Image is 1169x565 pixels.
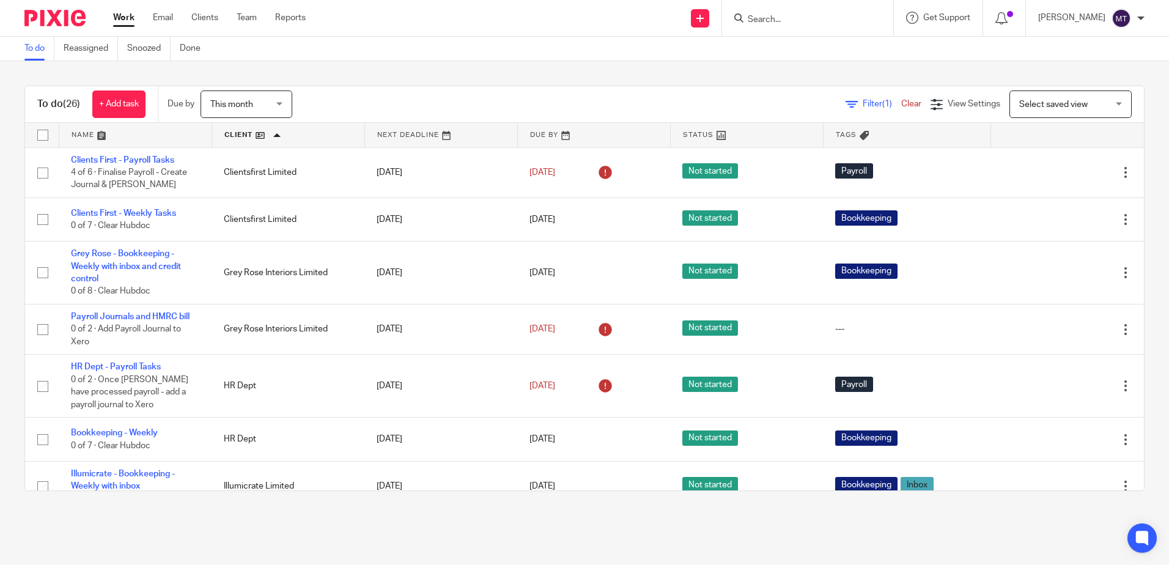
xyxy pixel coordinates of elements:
[364,198,517,241] td: [DATE]
[71,375,188,409] span: 0 of 2 · Once [PERSON_NAME] have processed payroll - add a payroll journal to Xero
[682,320,738,336] span: Not started
[127,37,171,61] a: Snoozed
[71,429,158,437] a: Bookkeeping - Weekly
[364,304,517,354] td: [DATE]
[901,100,921,108] a: Clear
[64,37,118,61] a: Reassigned
[682,264,738,279] span: Not started
[682,477,738,492] span: Not started
[835,323,979,335] div: ---
[529,168,555,177] span: [DATE]
[364,147,517,198] td: [DATE]
[191,12,218,24] a: Clients
[835,430,898,446] span: Bookkeeping
[212,461,364,511] td: Illumicrate Limited
[863,100,901,108] span: Filter
[180,37,210,61] a: Done
[836,131,857,138] span: Tags
[364,418,517,461] td: [DATE]
[1038,12,1105,24] p: [PERSON_NAME]
[882,100,892,108] span: (1)
[24,37,54,61] a: To do
[63,99,80,109] span: (26)
[835,377,873,392] span: Payroll
[237,12,257,24] a: Team
[210,100,253,109] span: This month
[901,477,934,492] span: Inbox
[71,249,181,283] a: Grey Rose - Bookkeeping - Weekly with inbox and credit control
[212,242,364,305] td: Grey Rose Interiors Limited
[71,441,150,450] span: 0 of 7 · Clear Hubdoc
[529,435,555,444] span: [DATE]
[835,477,898,492] span: Bookkeeping
[948,100,1000,108] span: View Settings
[71,470,175,490] a: Illumicrate - Bookkeeping - Weekly with inbox
[212,418,364,461] td: HR Dept
[24,10,86,26] img: Pixie
[529,482,555,490] span: [DATE]
[682,163,738,179] span: Not started
[71,168,187,190] span: 4 of 6 · Finalise Payroll - Create Journal & [PERSON_NAME]
[529,268,555,277] span: [DATE]
[364,355,517,418] td: [DATE]
[168,98,194,110] p: Due by
[71,221,150,230] span: 0 of 7 · Clear Hubdoc
[364,461,517,511] td: [DATE]
[212,147,364,198] td: Clientsfirst Limited
[529,382,555,390] span: [DATE]
[835,264,898,279] span: Bookkeeping
[529,215,555,224] span: [DATE]
[275,12,306,24] a: Reports
[682,210,738,226] span: Not started
[113,12,135,24] a: Work
[835,210,898,226] span: Bookkeeping
[71,209,176,218] a: Clients First - Weekly Tasks
[923,13,970,22] span: Get Support
[71,287,150,296] span: 0 of 8 · Clear Hubdoc
[92,90,146,118] a: + Add task
[835,163,873,179] span: Payroll
[71,363,161,371] a: HR Dept - Payroll Tasks
[1019,100,1088,109] span: Select saved view
[71,325,181,346] span: 0 of 2 · Add Payroll Journal to Xero
[71,156,174,164] a: Clients First - Payroll Tasks
[212,304,364,354] td: Grey Rose Interiors Limited
[212,355,364,418] td: HR Dept
[364,242,517,305] td: [DATE]
[212,198,364,241] td: Clientsfirst Limited
[1112,9,1131,28] img: svg%3E
[37,98,80,111] h1: To do
[529,325,555,333] span: [DATE]
[747,15,857,26] input: Search
[71,312,190,321] a: Payroll Journals and HMRC bill
[682,430,738,446] span: Not started
[682,377,738,392] span: Not started
[153,12,173,24] a: Email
